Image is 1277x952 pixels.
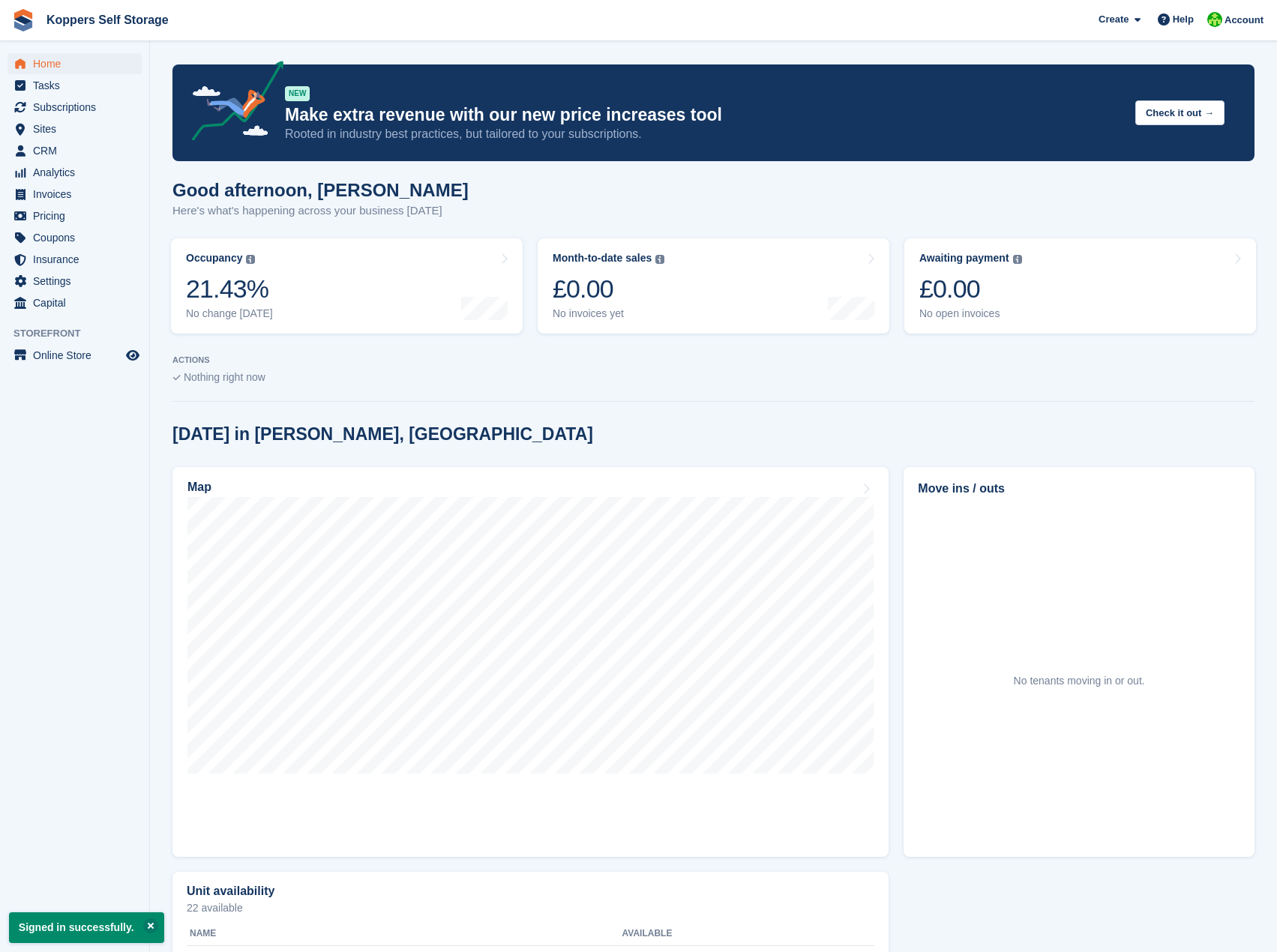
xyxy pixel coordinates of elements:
[172,180,469,200] h1: Good afternoon, [PERSON_NAME]
[172,467,889,857] a: Map
[33,345,123,366] span: Online Store
[124,346,142,364] a: Preview store
[1099,12,1129,27] span: Create
[553,274,664,304] div: £0.00
[187,480,211,494] h2: Map
[7,53,142,74] a: menu
[33,97,123,118] span: Subscriptions
[622,922,778,946] th: Available
[33,184,123,205] span: Invoices
[186,307,273,320] div: No change [DATE]
[179,61,284,146] img: price-adjustments-announcement-icon-8257ccfd72463d97f412b2fc003d46551f7dbcb40ab6d574587a9cd5c0d94...
[1207,12,1222,27] img: Laurene forey
[1225,13,1264,28] span: Account
[7,345,142,366] a: menu
[33,162,123,183] span: Analytics
[171,238,523,334] a: Occupancy 21.43% No change [DATE]
[553,307,664,320] div: No invoices yet
[285,126,1123,142] p: Rooted in industry best practices, but tailored to your subscriptions.
[7,205,142,226] a: menu
[1013,255,1022,264] img: icon-info-grey-7440780725fd019a000dd9b08b2336e03edf1995a4989e88bcd33f0948082b44.svg
[33,292,123,313] span: Capital
[33,53,123,74] span: Home
[919,252,1009,265] div: Awaiting payment
[7,75,142,96] a: menu
[187,885,274,898] h2: Unit availability
[7,184,142,205] a: menu
[7,97,142,118] a: menu
[13,326,149,341] span: Storefront
[33,271,123,292] span: Settings
[285,104,1123,126] p: Make extra revenue with our new price increases tool
[7,249,142,270] a: menu
[1173,12,1194,27] span: Help
[1135,100,1225,125] button: Check it out →
[7,162,142,183] a: menu
[7,140,142,161] a: menu
[184,371,265,383] span: Nothing right now
[553,252,652,265] div: Month-to-date sales
[918,480,1240,498] h2: Move ins / outs
[33,227,123,248] span: Coupons
[33,249,123,270] span: Insurance
[187,903,874,913] p: 22 available
[538,238,889,334] a: Month-to-date sales £0.00 No invoices yet
[33,205,123,226] span: Pricing
[33,140,123,161] span: CRM
[33,75,123,96] span: Tasks
[7,271,142,292] a: menu
[187,922,622,946] th: Name
[246,255,255,264] img: icon-info-grey-7440780725fd019a000dd9b08b2336e03edf1995a4989e88bcd33f0948082b44.svg
[172,355,1255,365] p: ACTIONS
[12,9,34,31] img: stora-icon-8386f47178a22dfd0bd8f6a31ec36ba5ce8667c1dd55bd0f319d3a0aa187defe.svg
[919,307,1022,320] div: No open invoices
[655,255,664,264] img: icon-info-grey-7440780725fd019a000dd9b08b2336e03edf1995a4989e88bcd33f0948082b44.svg
[172,375,181,381] img: blank_slate_check_icon-ba018cac091ee9be17c0a81a6c232d5eb81de652e7a59be601be346b1b6ddf79.svg
[9,912,164,943] p: Signed in successfully.
[919,274,1022,304] div: £0.00
[7,227,142,248] a: menu
[7,292,142,313] a: menu
[7,118,142,139] a: menu
[1014,673,1145,689] div: No tenants moving in or out.
[33,118,123,139] span: Sites
[172,202,469,220] p: Here's what's happening across your business [DATE]
[172,424,593,445] h2: [DATE] in [PERSON_NAME], [GEOGRAPHIC_DATA]
[285,86,310,101] div: NEW
[186,252,242,265] div: Occupancy
[904,238,1256,334] a: Awaiting payment £0.00 No open invoices
[186,274,273,304] div: 21.43%
[40,7,175,32] a: Koppers Self Storage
